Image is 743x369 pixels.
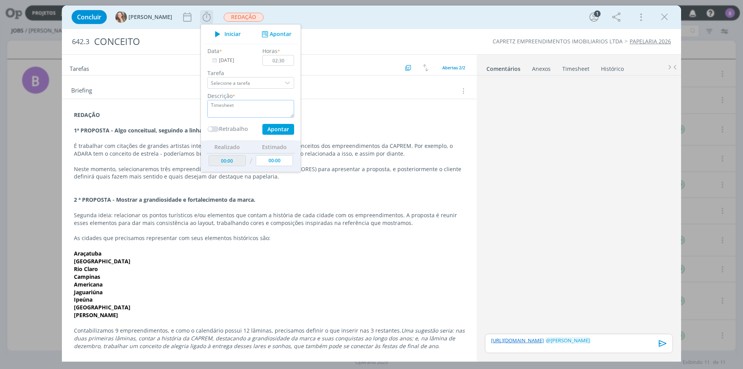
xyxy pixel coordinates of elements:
strong: [GEOGRAPHIC_DATA] [74,304,130,311]
a: CAPRETZ EMPREENDIMENTOS IMOBILIARIOS LTDA [493,38,623,45]
p: Neste momento, selecionaremos três empreendimentos (ADARA, VITRUS E VILLA DAS FLORES) para aprese... [74,165,465,181]
button: Apontar [260,30,292,38]
button: Iniciar [211,29,241,39]
label: Data [207,47,219,55]
span: [PERSON_NAME] [128,14,172,20]
strong: 2 ª PROPOSTA - Mostrar a grandiosidade e fortalecimento da marca. [74,196,255,203]
a: [URL][DOMAIN_NAME] [491,337,544,344]
a: PAPELARIA 2026 [630,38,671,45]
img: arrow-down-up.svg [423,64,428,71]
button: 1 [588,11,600,23]
label: Descrição [207,92,233,100]
div: 1 [594,10,601,17]
span: Briefing [71,86,92,96]
label: Horas [262,47,277,55]
label: Retrabalho [219,125,248,133]
strong: 1ª PROPOSTA - Algo conceitual, seguindo a linha do ano passado. [74,127,248,134]
span: [PERSON_NAME] [546,337,590,344]
button: Concluir [72,10,107,24]
a: Comentários [486,62,521,73]
span: REDAÇÃO [224,13,264,22]
img: G [115,11,127,23]
td: / [248,153,254,169]
strong: Ipeúna [74,296,92,303]
strong: Jaguariúna [74,288,103,296]
label: Tarefa [207,69,294,77]
div: Anexos [532,65,551,73]
strong: Araçatuba [74,250,101,257]
em: Uma sugestão seria: nas duas primeiras lâminas, contar a história da CAPREM, destacando a grandio... [74,327,466,350]
th: Estimado [254,141,295,153]
span: Abertas 2/2 [442,65,465,70]
div: dialog [62,5,681,362]
p: As cidades que precisamos representar com seus elementos históricos são: [74,234,465,242]
a: Histórico [601,62,624,73]
button: G[PERSON_NAME] [115,11,172,23]
p: Segunda ideia: relacionar os pontos turísticos e/ou elementos que contam a história de cada cidad... [74,211,465,227]
th: Realizado [207,141,248,153]
button: Apontar [262,124,294,135]
span: Concluir [77,14,101,20]
strong: Americana [74,281,103,288]
input: Data [207,55,256,66]
span: 642.3 [72,38,89,46]
p: Contabilizamos 9 empreendimentos, e como o calendário possui 12 lâminas, precisamos definir o que... [74,327,465,350]
strong: [PERSON_NAME] [74,311,118,319]
strong: REDAÇÃO [74,111,100,118]
div: CONCEITO [91,32,418,51]
strong: Rio Claro [74,265,98,273]
strong: [GEOGRAPHIC_DATA] [74,257,130,265]
span: Iniciar [224,31,241,37]
span: Tarefas [70,63,89,72]
p: É trabalhar com citações de grandes artistas internacionais que se conectem com os conceitos dos ... [74,142,465,158]
span: @ [546,337,551,344]
button: REDAÇÃO [223,12,264,22]
strong: Campinas [74,273,100,280]
a: Timesheet [562,62,590,73]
